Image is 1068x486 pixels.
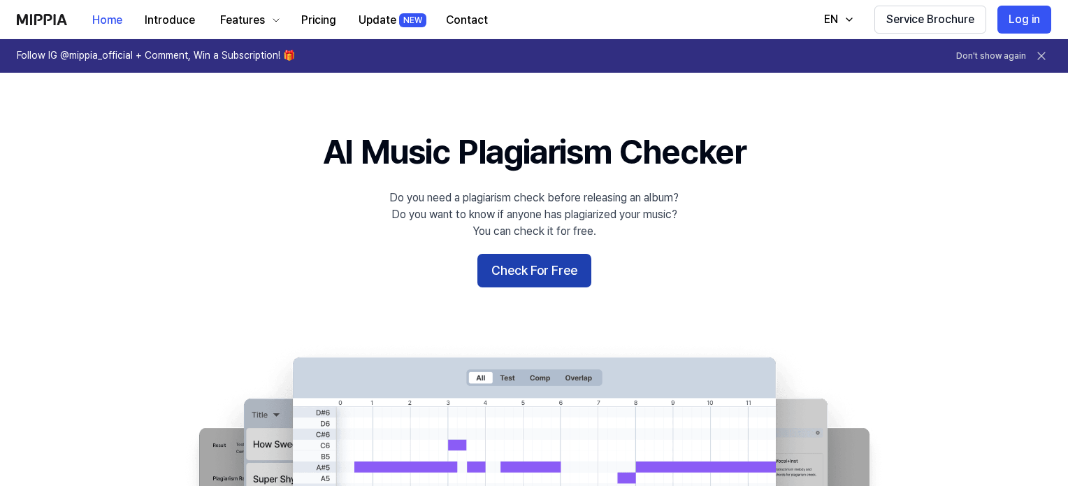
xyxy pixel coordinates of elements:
[323,129,746,176] h1: AI Music Plagiarism Checker
[81,6,133,34] button: Home
[290,6,347,34] button: Pricing
[477,254,591,287] button: Check For Free
[17,14,67,25] img: logo
[133,6,206,34] button: Introduce
[810,6,863,34] button: EN
[435,6,499,34] button: Contact
[347,1,435,39] a: UpdateNEW
[347,6,435,34] button: UpdateNEW
[399,13,426,27] div: NEW
[81,1,133,39] a: Home
[874,6,986,34] button: Service Brochure
[821,11,841,28] div: EN
[956,50,1026,62] button: Don't show again
[997,6,1051,34] button: Log in
[389,190,679,240] div: Do you need a plagiarism check before releasing an album? Do you want to know if anyone has plagi...
[206,6,290,34] button: Features
[217,12,268,29] div: Features
[17,49,295,63] h1: Follow IG @mippia_official + Comment, Win a Subscription! 🎁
